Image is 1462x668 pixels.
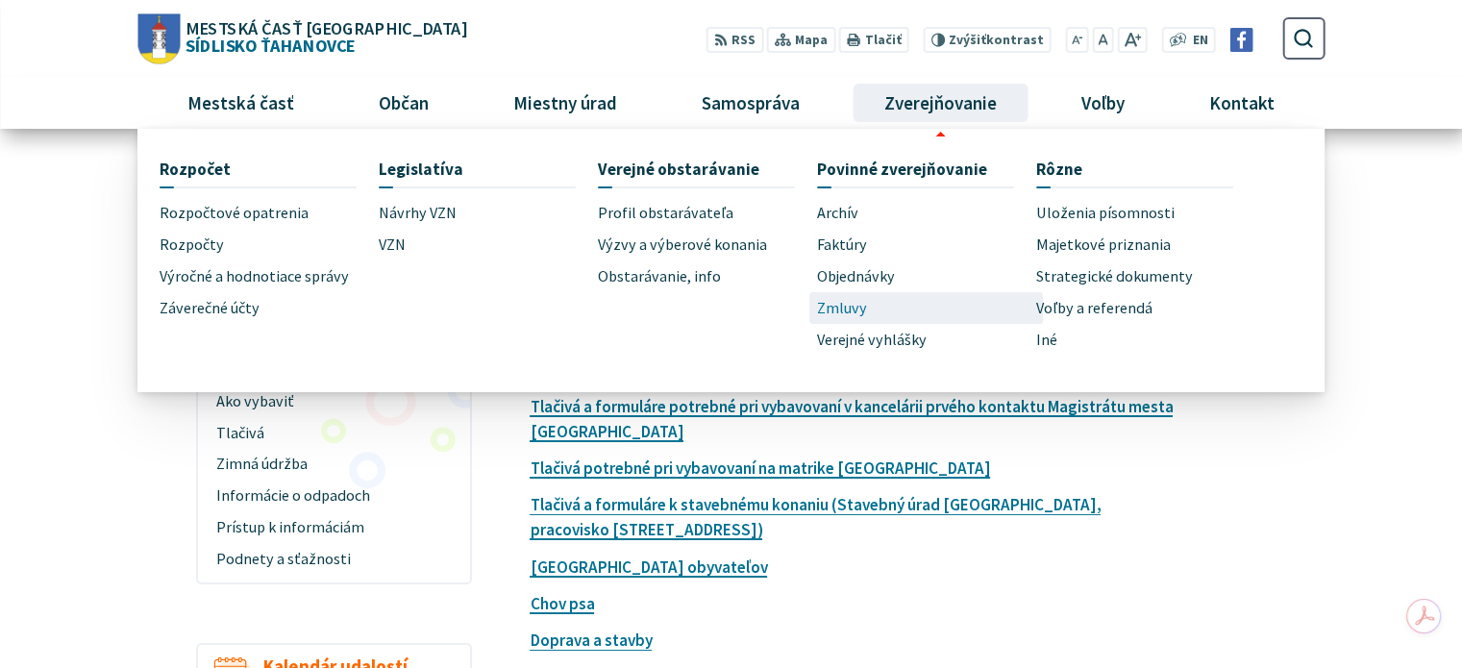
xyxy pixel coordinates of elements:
[817,260,1036,292] a: Objednávky
[1036,198,1175,230] span: Uloženia písomnosti
[598,151,795,186] a: Verejné obstarávanie
[817,151,1014,186] a: Povinné zverejňovanie
[205,512,462,544] a: Prístup k informáciám
[923,27,1051,53] button: Zvýšiťkontrast
[795,31,828,51] span: Mapa
[379,229,406,260] span: VZN
[1036,324,1255,356] a: Iné
[379,151,463,186] span: Legislatíva
[530,557,767,578] a: [GEOGRAPHIC_DATA] obyvateľov
[598,260,817,292] a: Obstarávanie, info
[1036,151,1082,186] span: Rôzne
[216,449,452,481] span: Zimná údržba
[379,151,576,186] a: Legislatíva
[216,512,452,544] span: Prístup k informáciám
[160,292,379,324] a: Záverečné účty
[706,27,763,53] a: RSS
[767,27,835,53] a: Mapa
[598,198,817,230] a: Profil obstarávateľa
[160,260,349,292] span: Výročné a hodnotiace správy
[137,13,466,63] a: Logo Sídlisko Ťahanovce, prejsť na domovskú stránku.
[1092,27,1113,53] button: Nastaviť pôvodnú veľkosť písma
[864,33,901,48] span: Tlačiť
[1202,77,1282,129] span: Kontakt
[216,417,452,449] span: Tlačivá
[216,481,452,512] span: Informácie o odpadoch
[1036,198,1255,230] a: Uloženia písomnosti
[379,229,598,260] a: VZN
[160,229,224,260] span: Rozpočty
[160,151,357,186] a: Rozpočet
[850,77,1032,129] a: Zverejňovanie
[667,77,835,129] a: Samospráva
[1036,324,1057,356] span: Iné
[694,77,806,129] span: Samospráva
[371,77,435,129] span: Občan
[1066,27,1089,53] button: Zmenšiť veľkosť písma
[817,198,858,230] span: Archív
[160,198,309,230] span: Rozpočtové opatrenia
[180,77,301,129] span: Mestská časť
[530,494,1101,540] a: Tlačivá a formuláre k stavebnému konaniu (Stavebný úrad [GEOGRAPHIC_DATA], pracovisko [STREET_ADD...
[817,229,1036,260] a: Faktúry
[817,229,867,260] span: Faktúry
[530,593,594,614] a: Chov psa
[530,396,1173,442] a: Tlačivá a formuláre potrebné pri vybavovaní v kancelárii prvého kontaktu Magistrátu mesta [GEOGRA...
[186,19,466,37] span: Mestská časť [GEOGRAPHIC_DATA]
[160,292,260,324] span: Záverečné účty
[817,198,1036,230] a: Archív
[839,27,908,53] button: Tlačiť
[1036,229,1255,260] a: Majetkové priznania
[180,19,466,54] span: Sídlisko Ťahanovce
[817,151,987,186] span: Povinné zverejňovanie
[205,385,462,417] a: Ako vybaviť
[949,32,986,48] span: Zvýšiť
[1229,28,1253,52] img: Prejsť na Facebook stránku
[205,544,462,576] a: Podnety a sťažnosti
[1187,31,1213,51] a: EN
[817,324,1036,356] a: Verejné vyhlášky
[530,458,990,479] a: Tlačivá potrebné pri vybavovaní na matrike [GEOGRAPHIC_DATA]
[1036,260,1193,292] span: Strategické dokumenty
[731,31,756,51] span: RSS
[817,292,1036,324] a: Zmluvy
[506,77,624,129] span: Miestny úrad
[1036,229,1171,260] span: Majetkové priznania
[1175,77,1310,129] a: Kontakt
[160,198,379,230] a: Rozpočtové opatrenia
[598,229,817,260] a: Výzvy a výberové konania
[216,544,452,576] span: Podnety a sťažnosti
[949,33,1044,48] span: kontrast
[205,449,462,481] a: Zimná údržba
[598,198,733,230] span: Profil obstarávateľa
[1117,27,1147,53] button: Zväčšiť veľkosť písma
[1192,31,1207,51] span: EN
[216,385,452,417] span: Ako vybaviť
[160,151,231,186] span: Rozpočet
[379,198,598,230] a: Návrhy VZN
[379,198,457,230] span: Návrhy VZN
[598,151,759,186] span: Verejné obstarávanie
[1047,77,1160,129] a: Voľby
[530,630,652,651] a: Doprava a stavby
[598,260,721,292] span: Obstarávanie, info
[160,260,379,292] a: Výročné a hodnotiace správy
[1036,151,1233,186] a: Rôzne
[478,77,652,129] a: Miestny úrad
[817,260,895,292] span: Objednávky
[1036,260,1255,292] a: Strategické dokumenty
[1075,77,1132,129] span: Voľby
[817,324,927,356] span: Verejné vyhlášky
[137,13,180,63] img: Prejsť na domovskú stránku
[817,292,867,324] span: Zmluvy
[205,481,462,512] a: Informácie o odpadoch
[878,77,1004,129] span: Zverejňovanie
[152,77,329,129] a: Mestská časť
[1036,292,1255,324] a: Voľby a referendá
[1036,292,1152,324] span: Voľby a referendá
[598,229,767,260] span: Výzvy a výberové konania
[160,229,379,260] a: Rozpočty
[205,417,462,449] a: Tlačivá
[343,77,463,129] a: Občan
